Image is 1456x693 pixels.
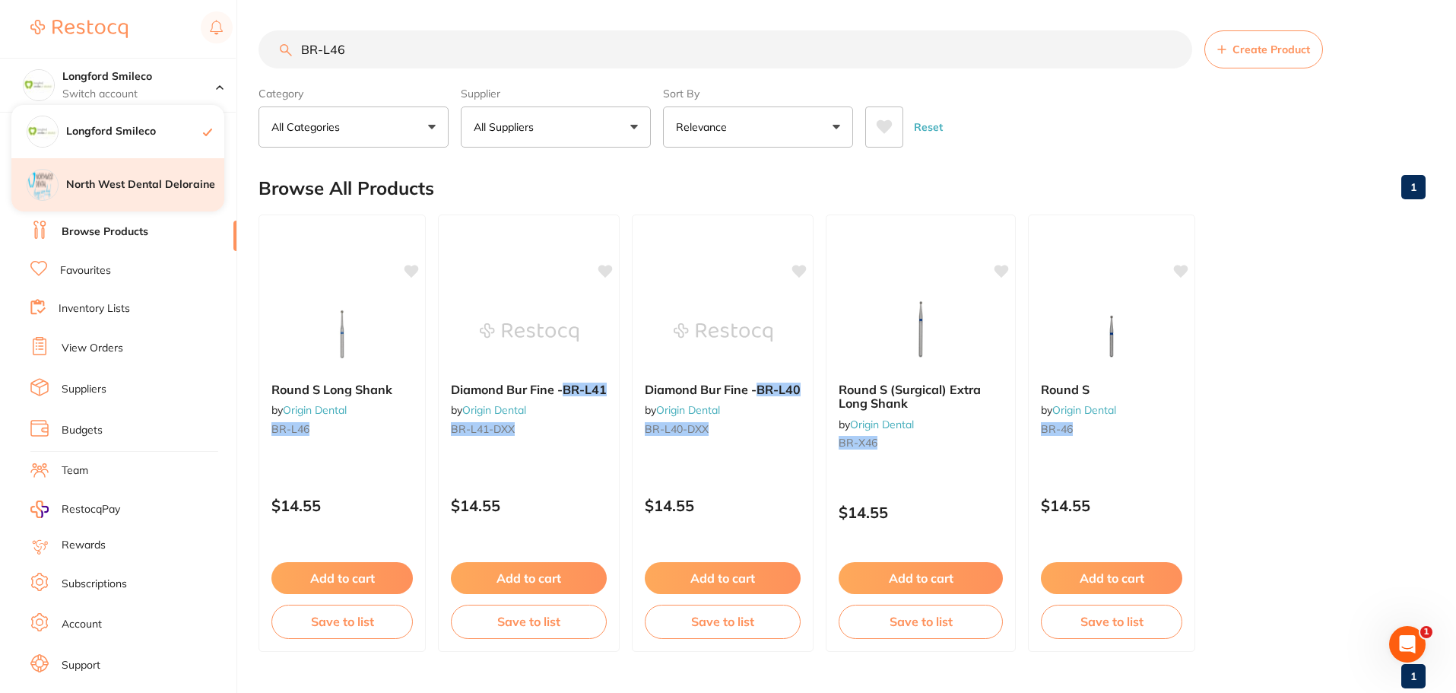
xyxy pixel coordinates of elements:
[59,301,130,316] a: Inventory Lists
[451,562,607,594] button: Add to cart
[645,403,720,417] span: by
[62,423,103,438] a: Budgets
[1041,382,1090,397] span: Round S
[271,422,309,436] em: BR-L46
[645,422,709,436] em: BR-L40-DXX
[62,69,216,84] h4: Longford Smileco
[451,383,607,396] b: Diamond Bur Fine - BR-L41
[271,605,413,638] button: Save to list
[839,383,1003,411] b: Round S (Surgical) Extra Long Shank
[62,658,100,673] a: Support
[1204,30,1323,68] button: Create Product
[30,501,49,518] img: RestocqPay
[839,418,914,431] span: by
[62,502,120,517] span: RestocqPay
[674,294,772,370] img: Diamond Bur Fine - BR-L40
[62,577,127,592] a: Subscriptions
[62,341,123,356] a: View Orders
[1041,422,1073,436] em: BR-46
[271,497,413,514] p: $14.55
[259,178,434,199] h2: Browse All Products
[62,538,106,553] a: Rewards
[293,294,392,370] img: Round S Long Shank
[462,403,526,417] a: Origin Dental
[474,119,540,135] p: All Suppliers
[27,170,58,200] img: North West Dental Deloraine
[62,224,148,240] a: Browse Products
[30,501,120,518] a: RestocqPay
[271,383,413,396] b: Round S Long Shank
[850,418,914,431] a: Origin Dental
[62,617,102,632] a: Account
[1420,626,1432,638] span: 1
[451,382,563,397] span: Diamond Bur Fine -
[62,463,88,478] a: Team
[1041,403,1116,417] span: by
[259,106,449,148] button: All Categories
[271,562,413,594] button: Add to cart
[451,403,526,417] span: by
[30,11,128,46] a: Restocq Logo
[663,87,853,100] label: Sort By
[1052,403,1116,417] a: Origin Dental
[1062,294,1161,370] img: Round S
[62,382,106,397] a: Suppliers
[1389,626,1426,663] iframe: Intercom live chat
[909,106,947,148] button: Reset
[451,497,607,514] p: $14.55
[271,382,392,397] span: Round S Long Shank
[839,382,981,411] span: Round S (Surgical) Extra Long Shank
[839,562,1003,594] button: Add to cart
[1232,43,1310,56] span: Create Product
[1401,172,1426,202] a: 1
[645,605,801,638] button: Save to list
[1041,497,1182,514] p: $14.55
[839,605,1003,638] button: Save to list
[62,87,216,102] p: Switch account
[66,124,203,139] h4: Longford Smileco
[259,87,449,100] label: Category
[676,119,733,135] p: Relevance
[451,422,515,436] em: BR-L41-DXX
[451,605,607,638] button: Save to list
[283,403,347,417] a: Origin Dental
[1041,562,1182,594] button: Add to cart
[1401,661,1426,691] a: 1
[24,70,54,100] img: Longford Smileco
[461,106,651,148] button: All Suppliers
[461,87,651,100] label: Supplier
[30,20,128,38] img: Restocq Logo
[645,383,801,396] b: Diamond Bur Fine - BR-L40
[645,562,801,594] button: Add to cart
[271,119,346,135] p: All Categories
[645,497,801,514] p: $14.55
[839,504,1003,521] p: $14.55
[271,403,347,417] span: by
[871,294,970,370] img: Round S (Surgical) Extra Long Shank
[1041,383,1182,396] b: Round S
[757,382,801,397] em: BR-L40
[1041,605,1182,638] button: Save to list
[480,294,579,370] img: Diamond Bur Fine - BR-L41
[60,263,111,278] a: Favourites
[27,116,58,147] img: Longford Smileco
[66,177,224,192] h4: North West Dental Deloraine
[645,382,757,397] span: Diamond Bur Fine -
[259,30,1192,68] input: Search Products
[563,382,607,397] em: BR-L41
[656,403,720,417] a: Origin Dental
[663,106,853,148] button: Relevance
[839,436,877,450] em: BR-X46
